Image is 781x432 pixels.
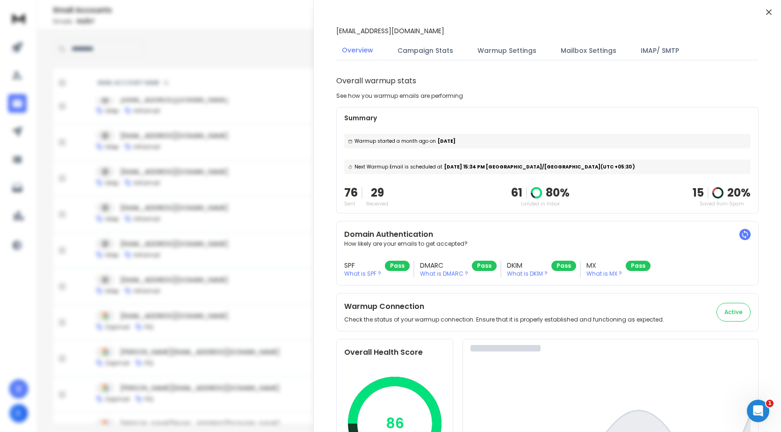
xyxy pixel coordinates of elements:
[354,163,442,170] span: Next Warmup Email is scheduled at
[344,240,751,248] p: How likely are your emails to get accepted?
[386,415,404,432] p: 86
[511,200,570,207] p: Landed in Inbox
[344,185,358,200] p: 76
[344,200,358,207] p: Sent
[635,40,685,61] button: IMAP/ SMTP
[385,261,410,271] div: Pass
[727,185,751,200] p: 20 %
[626,261,651,271] div: Pass
[555,40,622,61] button: Mailbox Settings
[344,113,751,123] p: Summary
[344,316,664,323] p: Check the status of your warmup connection. Ensure that it is properly established and functionin...
[472,40,542,61] button: Warmup Settings
[354,138,436,145] span: Warmup started a month ago on
[392,40,459,61] button: Campaign Stats
[511,185,522,200] p: 61
[344,134,751,148] div: [DATE]
[586,261,622,270] h3: MX
[766,400,774,407] span: 1
[420,270,468,278] p: What is DMARC ?
[336,40,379,61] button: Overview
[586,270,622,278] p: What is MX ?
[507,270,548,278] p: What is DKIM ?
[344,270,381,278] p: What is SPF ?
[716,303,751,322] button: Active
[546,185,570,200] p: 80 %
[693,185,704,200] strong: 15
[551,261,576,271] div: Pass
[693,200,751,207] p: Saved from Spam
[336,26,444,36] p: [EMAIL_ADDRESS][DOMAIN_NAME]
[472,261,497,271] div: Pass
[344,347,445,358] h2: Overall Health Score
[366,200,388,207] p: Received
[420,261,468,270] h3: DMARC
[344,160,751,174] div: [DATE] 15:34 PM [GEOGRAPHIC_DATA]/[GEOGRAPHIC_DATA] (UTC +05:30 )
[336,92,463,100] p: See how you warmup emails are performing
[344,301,664,312] h2: Warmup Connection
[507,261,548,270] h3: DKIM
[747,400,769,422] iframe: Intercom live chat
[366,185,388,200] p: 29
[344,261,381,270] h3: SPF
[336,75,416,87] h1: Overall warmup stats
[344,229,751,240] h2: Domain Authentication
